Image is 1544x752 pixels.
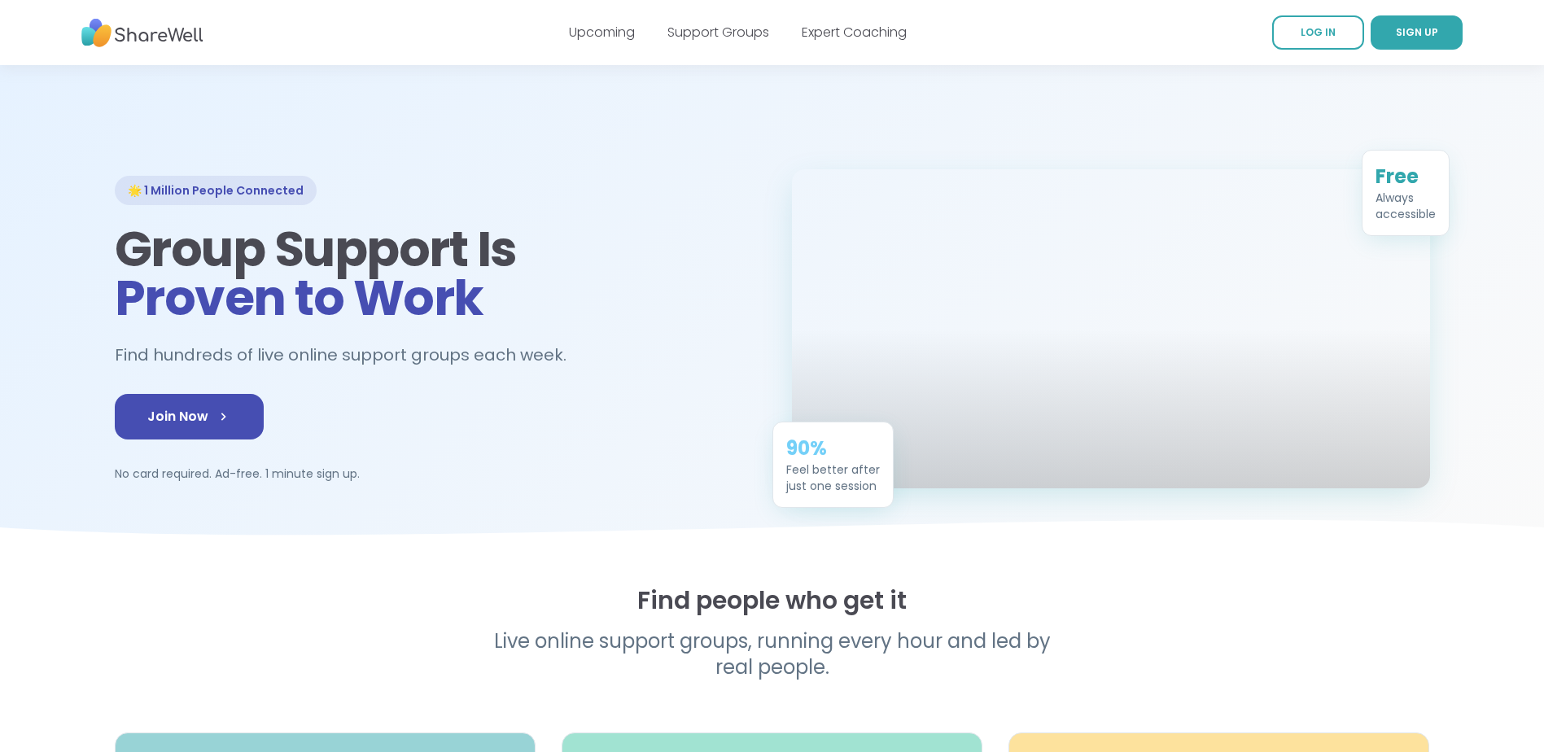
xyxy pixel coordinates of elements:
[569,23,635,42] a: Upcoming
[1371,15,1463,50] a: SIGN UP
[667,23,769,42] a: Support Groups
[1376,164,1436,190] div: Free
[115,264,483,332] span: Proven to Work
[115,586,1430,615] h2: Find people who get it
[802,23,907,42] a: Expert Coaching
[81,11,203,55] img: ShareWell Nav Logo
[1272,15,1364,50] a: LOG IN
[147,407,231,426] span: Join Now
[460,628,1085,680] p: Live online support groups, running every hour and led by real people.
[1301,25,1336,39] span: LOG IN
[1376,190,1436,222] div: Always accessible
[786,435,880,461] div: 90%
[115,394,264,439] a: Join Now
[786,461,880,494] div: Feel better after just one session
[115,176,317,205] div: 🌟 1 Million People Connected
[115,342,584,369] h2: Find hundreds of live online support groups each week.
[1396,25,1438,39] span: SIGN UP
[115,225,753,322] h1: Group Support Is
[115,466,753,482] p: No card required. Ad-free. 1 minute sign up.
